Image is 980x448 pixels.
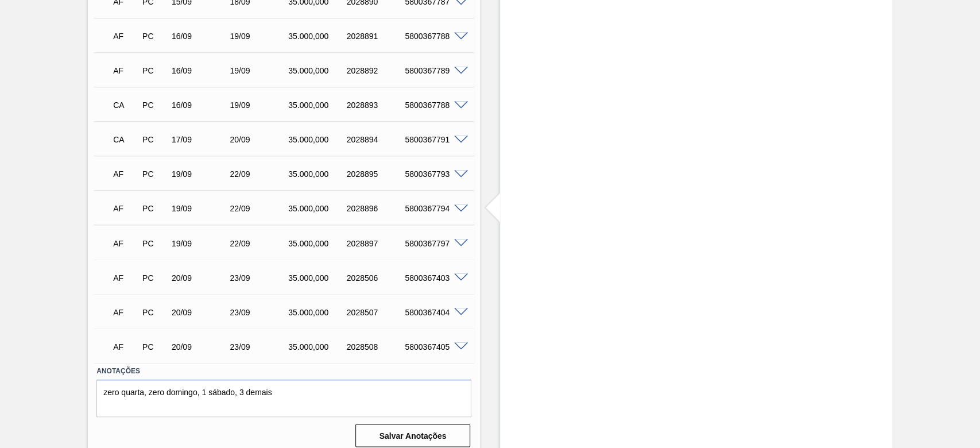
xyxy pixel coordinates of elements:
div: 19/09/2025 [227,32,292,41]
div: 35.000,000 [285,204,350,213]
textarea: zero quarta, zero domingo, 1 sábado, 3 demais [96,379,471,417]
div: 5800367788 [402,101,467,110]
div: 35.000,000 [285,273,350,282]
p: AF [113,273,137,282]
div: 23/09/2025 [227,273,292,282]
div: 19/09/2025 [227,66,292,75]
div: Aguardando Faturamento [110,230,140,256]
div: 19/09/2025 [169,204,234,213]
div: Pedido de Compra [140,307,169,316]
div: 16/09/2025 [169,101,234,110]
div: Pedido de Compra [140,101,169,110]
div: Aguardando Faturamento [110,58,140,83]
div: 35.000,000 [285,101,350,110]
div: 35.000,000 [285,307,350,316]
div: Aguardando Faturamento [110,265,140,290]
div: 2028891 [344,32,409,41]
p: AF [113,169,137,179]
div: 35.000,000 [285,342,350,351]
div: 5800367793 [402,169,467,179]
div: 19/09/2025 [169,238,234,248]
div: 2028508 [344,342,409,351]
div: 35.000,000 [285,169,350,179]
div: 16/09/2025 [169,66,234,75]
div: 35.000,000 [285,32,350,41]
div: 22/09/2025 [227,204,292,213]
div: 2028897 [344,238,409,248]
div: 2028506 [344,273,409,282]
div: 2028896 [344,204,409,213]
div: Aguardando Faturamento [110,161,140,187]
div: Pedido de Compra [140,204,169,213]
div: Pedido de Compra [140,238,169,248]
p: AF [113,342,137,351]
button: Salvar Anotações [355,424,470,447]
div: 5800367789 [402,66,467,75]
div: 23/09/2025 [227,342,292,351]
div: 22/09/2025 [227,169,292,179]
div: 5800367797 [402,238,467,248]
div: Aguardando Faturamento [110,334,140,359]
div: 35.000,000 [285,238,350,248]
div: Pedido de Compra [140,273,169,282]
div: 2028893 [344,101,409,110]
div: Cancelado [110,127,140,152]
p: CA [113,101,137,110]
div: 5800367794 [402,204,467,213]
div: 5800367404 [402,307,467,316]
div: 2028507 [344,307,409,316]
div: 2028895 [344,169,409,179]
div: 5800367788 [402,32,467,41]
p: AF [113,32,137,41]
div: 35.000,000 [285,66,350,75]
div: 22/09/2025 [227,238,292,248]
p: CA [113,135,137,144]
div: Pedido de Compra [140,342,169,351]
div: 20/09/2025 [227,135,292,144]
div: 23/09/2025 [227,307,292,316]
div: Pedido de Compra [140,169,169,179]
div: 20/09/2025 [169,307,234,316]
div: Cancelado [110,92,140,118]
div: 16/09/2025 [169,32,234,41]
div: 20/09/2025 [169,273,234,282]
div: Aguardando Faturamento [110,24,140,49]
div: 17/09/2025 [169,135,234,144]
p: AF [113,238,137,248]
p: AF [113,307,137,316]
div: Aguardando Faturamento [110,196,140,221]
div: 20/09/2025 [169,342,234,351]
label: Anotações [96,362,471,379]
div: 19/09/2025 [169,169,234,179]
div: 19/09/2025 [227,101,292,110]
div: Pedido de Compra [140,135,169,144]
div: 5800367791 [402,135,467,144]
div: 2028892 [344,66,409,75]
p: AF [113,66,137,75]
div: Pedido de Compra [140,32,169,41]
div: 5800367403 [402,273,467,282]
div: 5800367405 [402,342,467,351]
div: 35.000,000 [285,135,350,144]
div: Aguardando Faturamento [110,299,140,325]
div: 2028894 [344,135,409,144]
div: Pedido de Compra [140,66,169,75]
p: AF [113,204,137,213]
